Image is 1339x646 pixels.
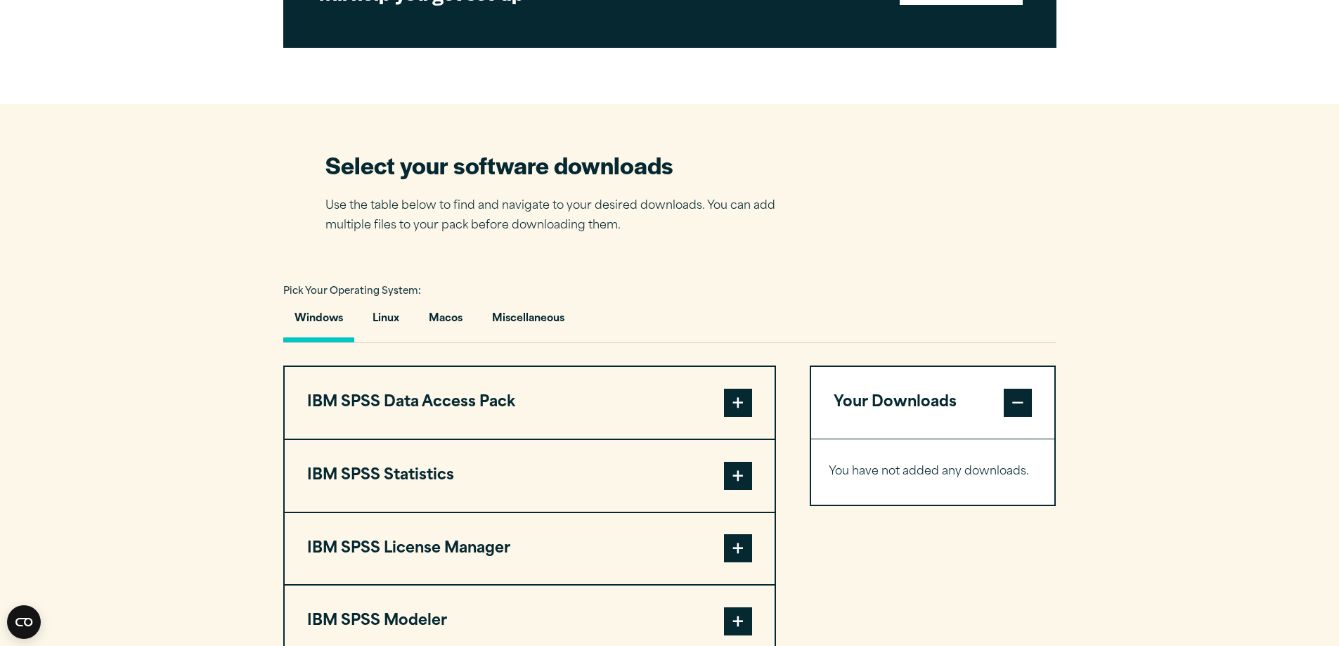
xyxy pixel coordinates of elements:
span: Pick Your Operating System: [283,287,421,296]
button: Windows [283,302,354,342]
button: Your Downloads [811,367,1055,439]
button: IBM SPSS Statistics [285,440,775,512]
div: Your Downloads [811,439,1055,505]
p: You have not added any downloads. [829,462,1037,482]
h2: Select your software downloads [325,149,796,181]
button: Miscellaneous [481,302,576,342]
button: Macos [418,302,474,342]
button: Open CMP widget [7,605,41,639]
button: IBM SPSS License Manager [285,513,775,585]
button: Linux [361,302,410,342]
button: IBM SPSS Data Access Pack [285,367,775,439]
p: Use the table below to find and navigate to your desired downloads. You can add multiple files to... [325,196,796,237]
